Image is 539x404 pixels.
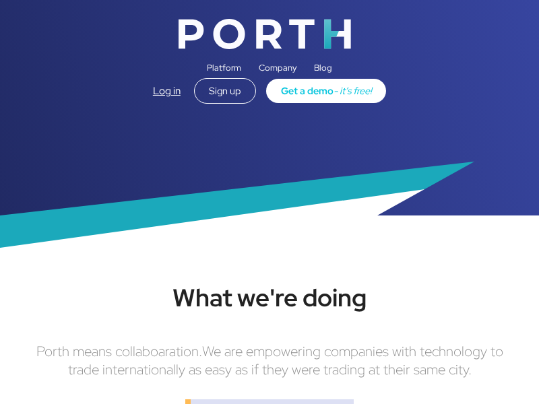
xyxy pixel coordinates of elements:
div: What we're doing [27,281,512,314]
div: Porth means collaboaration. [36,342,202,360]
span: Get a demo [281,84,334,97]
div: Sign up [194,78,256,104]
div: We are empowering companies with technology to trade internationally as easy as if they were trad... [68,342,503,378]
a: Company [250,53,306,82]
span: - it’s free! [334,84,372,97]
a: Sign up [194,83,256,98]
a: Platform [198,53,250,82]
a: Get a demo- it’s free! [266,79,386,103]
a: Log in [153,84,181,98]
a: Blog [305,53,341,82]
